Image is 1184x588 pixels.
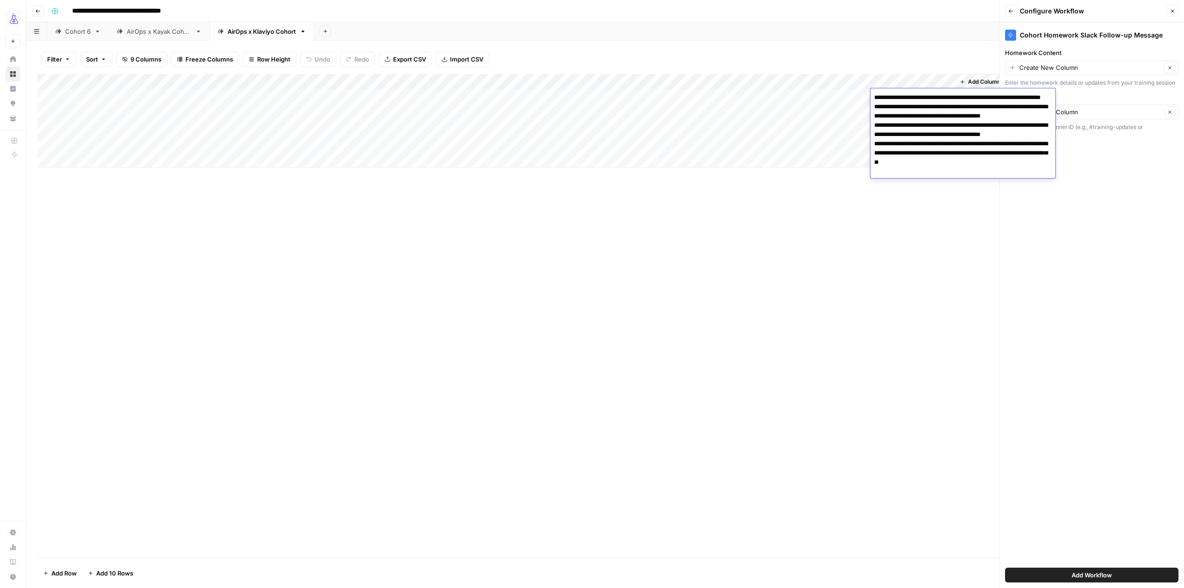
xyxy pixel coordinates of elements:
[6,67,20,81] a: Browse
[80,52,112,67] button: Sort
[393,55,426,64] span: Export CSV
[127,27,191,36] div: AirOps x Kayak Cohort
[41,52,76,67] button: Filter
[82,566,139,581] button: Add 10 Rows
[171,52,239,67] button: Freeze Columns
[109,22,210,41] a: AirOps x Kayak Cohort
[6,525,20,540] a: Settings
[1072,570,1112,580] span: Add Workflow
[257,55,290,64] span: Row Height
[243,52,296,67] button: Row Height
[6,569,20,584] button: Help + Support
[968,78,1000,86] span: Add Column
[436,52,489,67] button: Import CSV
[300,52,336,67] button: Undo
[1005,30,1178,41] div: Cohort Homework Slack Follow-up Message
[1005,123,1178,140] div: Enter the Slack channel ID (e.g., #training-updates or C1234567890)
[47,55,62,64] span: Filter
[354,55,369,64] span: Redo
[1005,568,1178,582] button: Add Workflow
[379,52,432,67] button: Export CSV
[6,555,20,569] a: Learning Hub
[450,55,483,64] span: Import CSV
[65,27,91,36] div: Cohort 6
[1019,63,1161,72] input: Create New Column
[47,22,109,41] a: Cohort 6
[96,569,133,578] span: Add 10 Rows
[340,52,375,67] button: Redo
[6,11,22,27] img: AirOps Growth Logo
[6,81,20,96] a: Insights
[6,540,20,555] a: Usage
[86,55,98,64] span: Sort
[6,96,20,111] a: Opportunities
[1005,48,1178,57] label: Homework Content
[51,569,77,578] span: Add Row
[1019,107,1161,117] input: Create New Column
[6,7,20,31] button: Workspace: AirOps Growth
[116,52,167,67] button: 9 Columns
[6,52,20,67] a: Home
[1005,93,1178,102] label: Slack Channel ID
[185,55,233,64] span: Freeze Columns
[228,27,296,36] div: AirOps x Klaviyo Cohort
[210,22,314,41] a: AirOps x Klaviyo Cohort
[1005,79,1178,87] div: Enter the homework details or updates from your training session
[314,55,330,64] span: Undo
[6,111,20,126] a: Your Data
[37,566,82,581] button: Add Row
[956,76,1004,88] button: Add Column
[130,55,161,64] span: 9 Columns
